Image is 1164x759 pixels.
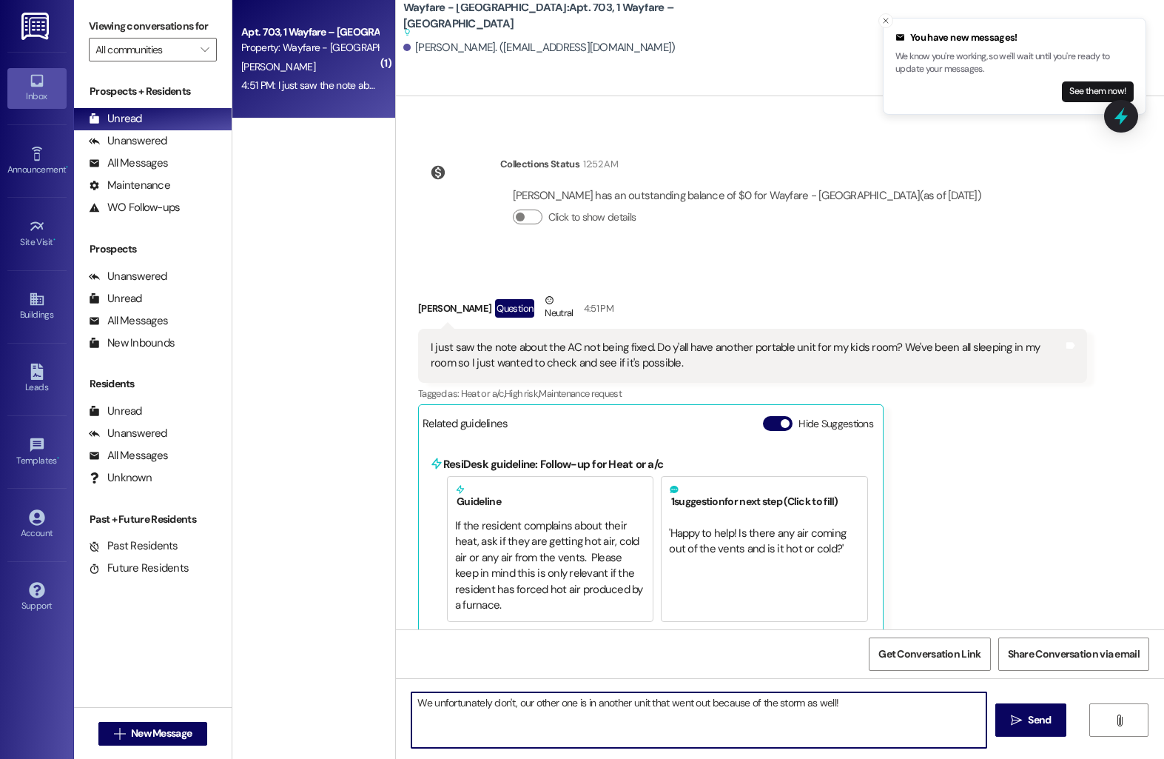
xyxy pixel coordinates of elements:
[89,15,217,38] label: Viewing conversations for
[1028,712,1051,728] span: Send
[7,68,67,108] a: Inbox
[1011,715,1022,726] i: 
[548,210,636,225] label: Click to show details
[74,84,232,99] div: Prospects + Residents
[495,299,534,318] div: Question
[418,292,1087,329] div: [PERSON_NAME]
[403,40,676,56] div: [PERSON_NAME]. ([EMAIL_ADDRESS][DOMAIN_NAME])
[89,269,167,284] div: Unanswered
[895,50,1134,76] p: We know you're working, so we'll wait until you're ready to update your messages.
[57,453,59,464] span: •
[461,387,505,400] span: Heat or a/c ,
[443,457,663,472] b: ResiDesk guideline: Follow-up for Heat or a/c
[131,726,192,741] span: New Message
[7,214,67,254] a: Site Visit •
[579,156,618,172] div: 12:52 AM
[423,416,508,438] div: Related guidelines
[878,646,980,662] span: Get Conversation Link
[542,292,576,324] div: Neutral
[89,426,167,441] div: Unanswered
[89,156,168,171] div: All Messages
[895,30,1134,45] div: You have new messages!
[89,538,178,554] div: Past Residents
[455,484,646,508] h5: Guideline
[1008,646,1140,662] span: Share Conversation via email
[539,387,622,400] span: Maintenance request
[998,638,1149,671] button: Share Conversation via email
[89,133,167,149] div: Unanswered
[53,235,55,245] span: •
[89,111,142,127] div: Unread
[995,703,1067,737] button: Send
[580,301,613,316] div: 4:51 PM
[66,162,68,173] span: •
[7,432,67,472] a: Templates •
[7,505,67,545] a: Account
[7,359,67,399] a: Leads
[241,24,378,40] div: Apt. 703, 1 Wayfare – [GEOGRAPHIC_DATA]
[114,728,125,740] i: 
[411,692,986,748] textarea: We unfortunately don't, our other one is in another unit that went out because of the storm as well!
[241,78,1070,92] div: 4:51 PM: I just saw the note about the AC not being fixed. Do y'all have another portable unit fo...
[98,722,208,746] button: New Message
[878,13,893,28] button: Close toast
[241,40,378,56] div: Property: Wayfare - [GEOGRAPHIC_DATA]
[798,416,873,432] label: Hide Suggestions
[513,188,981,204] div: [PERSON_NAME] has an outstanding balance of $0 for Wayfare - [GEOGRAPHIC_DATA] (as of [DATE])
[89,561,189,576] div: Future Residents
[95,38,193,61] input: All communities
[505,387,539,400] span: High risk ,
[89,470,152,486] div: Unknown
[418,383,1087,404] div: Tagged as:
[89,404,142,419] div: Unread
[74,376,232,392] div: Residents
[89,291,142,307] div: Unread
[669,526,848,556] span: ' Happy to help! Is there any air coming out of the vents and is it hot or cold? '
[869,638,990,671] button: Get Conversation Link
[21,13,52,40] img: ResiDesk Logo
[201,44,209,56] i: 
[669,484,860,508] h5: 1 suggestion for next step (Click to fill)
[500,156,579,172] div: Collections Status
[74,241,232,257] div: Prospects
[7,287,67,327] a: Buildings
[1114,715,1125,726] i: 
[7,578,67,618] a: Support
[1062,81,1134,102] button: See them now!
[89,200,180,215] div: WO Follow-ups
[241,60,315,73] span: [PERSON_NAME]
[455,518,646,614] div: If the resident complains about their heat, ask if they are getting hot air, cold air or any air ...
[89,335,175,351] div: New Inbounds
[431,340,1063,372] div: I just saw the note about the AC not being fixed. Do y'all have another portable unit for my kids...
[74,512,232,527] div: Past + Future Residents
[89,178,170,193] div: Maintenance
[89,313,168,329] div: All Messages
[89,448,168,464] div: All Messages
